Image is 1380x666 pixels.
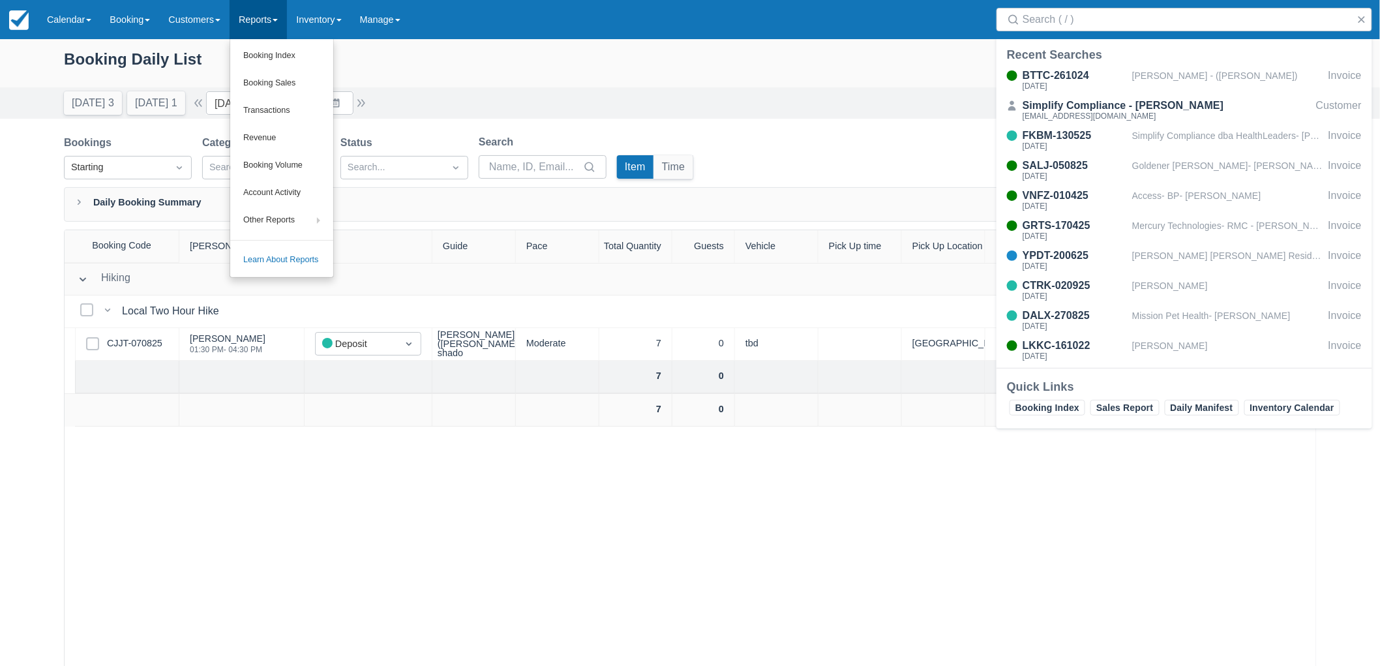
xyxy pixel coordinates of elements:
div: Vehicle [735,230,818,263]
button: Time [654,155,693,179]
div: Moderate [516,328,599,361]
div: Invoice [1328,158,1362,183]
a: Account Activity [230,179,333,207]
div: BTTC-261024 [1023,68,1127,83]
div: Customer [1316,98,1362,123]
div: YPDT-200625 [1023,248,1127,264]
div: 01:30 PM - 04:30 PM [190,346,265,354]
div: Invoice [1328,128,1362,153]
div: Access- BP- [PERSON_NAME] [1132,188,1323,213]
div: [PERSON_NAME] [179,230,305,263]
a: YPDT-200625[DATE][PERSON_NAME] [PERSON_NAME] Residences - [PERSON_NAME] FamilyInvoice [997,248,1372,273]
button: Item [617,155,653,179]
label: Search [479,134,518,150]
div: Booking Daily List [64,47,1316,85]
div: CTRK-020925 [1023,278,1127,294]
a: Sales Report [1090,400,1159,416]
div: 0 [672,394,735,427]
div: LKKC-161022 [1023,338,1127,354]
div: Pick Up Location [902,230,985,263]
div: Pick Up time [818,230,902,263]
a: CTRK-020925[DATE][PERSON_NAME]Invoice [997,278,1372,303]
div: [DATE] [1023,142,1127,150]
span: Dropdown icon [173,161,186,174]
div: 0 [672,361,735,393]
a: SALJ-050825[DATE]Goldener [PERSON_NAME]- [PERSON_NAME]Invoice [997,158,1372,183]
a: VNFZ-010425[DATE]Access- BP- [PERSON_NAME]Invoice [997,188,1372,213]
div: FKBM-130525 [1023,128,1127,144]
div: GRTS-170425 [1023,218,1127,234]
div: [PERSON_NAME] - ([PERSON_NAME]) [1132,68,1323,93]
div: DALX-270825 [1023,308,1127,324]
div: Mercury Technologies- RMC - [PERSON_NAME] [1132,218,1323,243]
div: 7 [599,361,672,393]
a: Booking Index [1010,400,1085,416]
div: VNFZ-010425 [1023,188,1127,204]
a: Inventory Calendar [1244,400,1340,416]
div: Total [985,230,1058,263]
div: [DATE] [1023,322,1127,330]
a: Booking Index [230,42,333,70]
div: Invoice [1328,278,1362,303]
div: Simplify Compliance dba HealthLeaders- [PERSON_NAME] [1132,128,1323,153]
div: $690.69 [985,361,1058,393]
div: Total Quantity [599,230,672,263]
div: [PERSON_NAME] [PERSON_NAME] Residences - [PERSON_NAME] Family [1132,248,1323,273]
div: Invoice [1328,188,1362,213]
span: Dropdown icon [402,337,415,350]
a: Transactions [230,97,333,125]
button: [DATE] 1 [127,91,185,115]
div: Invoice [1328,308,1362,333]
div: tbd [735,328,818,361]
div: [DATE] [1023,262,1127,270]
div: Invoice [1328,68,1362,93]
div: [DATE] [1023,352,1127,360]
div: [DATE] [1023,82,1127,90]
div: Invoice [1328,218,1362,243]
div: Booking Code [65,230,179,262]
a: Simplify Compliance - [PERSON_NAME][EMAIL_ADDRESS][DOMAIN_NAME]Customer [997,98,1372,123]
input: Search ( / ) [1023,8,1351,31]
label: Bookings [64,135,117,151]
a: CJJT-070825 [107,337,162,351]
div: [PERSON_NAME] ([PERSON_NAME] shado [438,330,518,358]
div: Guests [672,230,735,263]
a: GRTS-170425[DATE]Mercury Technologies- RMC - [PERSON_NAME]Invoice [997,218,1372,243]
div: Starting [71,160,161,175]
div: Guide [432,230,516,263]
div: 7 [599,394,672,427]
a: Revenue [230,125,333,152]
div: Invoice [1328,248,1362,273]
div: Quick Links [1007,379,1362,395]
a: Learn About Reports [230,247,333,274]
a: LKKC-161022[DATE][PERSON_NAME]Invoice [997,338,1372,363]
a: Daily Manifest [1165,400,1239,416]
div: Local Two Hour Hike [122,303,224,319]
div: [DATE] [1023,202,1127,210]
a: Booking Sales [230,70,333,97]
a: Booking Volume [230,152,333,179]
div: Goldener [PERSON_NAME]- [PERSON_NAME] [1132,158,1323,183]
div: SALJ-050825 [1023,158,1127,174]
label: Status [340,135,378,151]
div: Simplify Compliance - [PERSON_NAME] [1023,98,1224,114]
div: Recent Searches [1007,47,1362,63]
div: [EMAIL_ADDRESS][DOMAIN_NAME] [1023,112,1224,120]
input: Name, ID, Email... [489,155,580,179]
a: FKBM-130525[DATE]Simplify Compliance dba HealthLeaders- [PERSON_NAME]Invoice [997,128,1372,153]
input: Date [206,91,353,115]
div: [PERSON_NAME] [1132,278,1323,303]
div: $690.69 [985,394,1058,427]
ul: Reports [230,39,334,278]
a: Other Reports [230,207,333,234]
div: [GEOGRAPHIC_DATA] [902,328,985,361]
div: Pace [516,230,599,263]
div: Invoice [1328,338,1362,363]
div: Deposit [322,337,391,352]
div: 0 [672,328,735,361]
div: [DATE] [1023,172,1127,180]
span: Dropdown icon [449,161,462,174]
div: [PERSON_NAME] [1132,338,1323,363]
div: [DATE] [1023,232,1127,240]
div: Daily Booking Summary [64,187,1316,222]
